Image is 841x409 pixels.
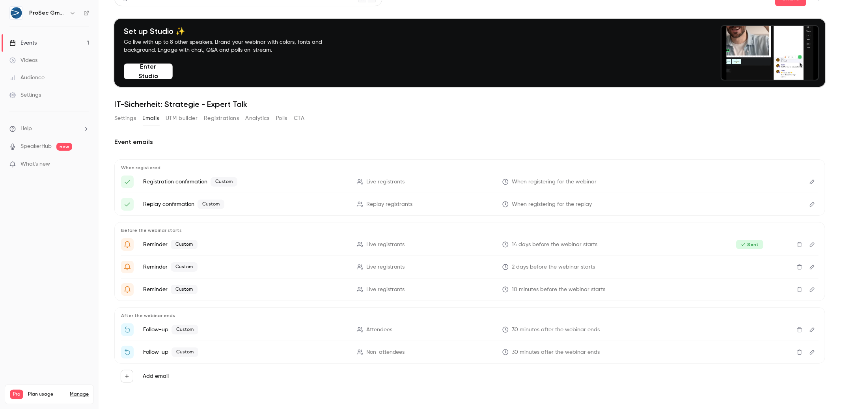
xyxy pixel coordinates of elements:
button: Analytics [245,112,270,125]
p: Follow-up [143,325,347,334]
li: Nur noch 2 Tage: IT-Sicherheit: Strategie - Expert Talk– hier ist Ihr Zugangslink [121,261,819,273]
span: When registering for the webinar [512,178,597,186]
div: Events [9,39,37,47]
button: Delete [793,323,806,336]
p: Reminder [143,262,347,272]
span: Live registrants [366,241,405,249]
p: Go live with up to 8 other speakers. Brand your webinar with colors, fonts and background. Engage... [124,38,341,54]
span: 30 minutes after the webinar ends [512,326,600,334]
p: After the webinar ends [121,312,819,319]
button: Delete [793,238,806,251]
button: Edit [806,346,819,359]
span: Plan usage [28,391,65,398]
button: Polls [276,112,287,125]
button: Edit [806,323,819,336]
li: Der {{ event_name }} startet gleich! [121,283,819,296]
span: Live registrants [366,286,405,294]
button: UTM builder [166,112,198,125]
button: Registrations [204,112,239,125]
li: Sie sind dabei – Replay: {{ event_name }}! [121,198,819,211]
button: Enter Studio [124,63,173,79]
img: ProSec GmbH [10,7,22,19]
button: Edit [806,198,819,211]
li: {{ event_name }}verpasst? Aufzeichnung ansehen [121,346,819,359]
span: 14 days before the webinar starts [512,241,597,249]
label: Add email [143,372,169,380]
h6: ProSec GmbH [29,9,66,17]
span: Custom [172,325,198,334]
p: Reminder [143,285,347,294]
span: 30 minutes after the webinar ends [512,348,600,357]
span: What's new [21,160,50,168]
li: Und jetzt? Ihre nächsten Schritte nach dem {{ event_name }} [121,323,819,336]
div: Videos [9,56,37,64]
span: Pro [10,390,23,399]
li: Sie sind dabei –IT-Sicherheit: Strategie - Expert Talk am 23.09. um 10:00 Uhr [121,176,819,188]
button: Edit [806,238,819,251]
button: Edit [806,176,819,188]
p: Before the webinar starts [121,227,819,233]
div: Settings [9,91,41,99]
span: Custom [171,240,198,249]
span: 10 minutes before the webinar starts [512,286,605,294]
span: Attendees [366,326,392,334]
span: Live registrants [366,178,405,186]
a: SpeakerHub [21,142,52,151]
li: help-dropdown-opener [9,125,89,133]
button: Edit [806,261,819,273]
span: When registering for the replay [512,200,592,209]
p: Reminder [143,240,347,249]
button: Delete [793,283,806,296]
button: Delete [793,346,806,359]
p: Replay confirmation [143,200,347,209]
p: Follow-up [143,347,347,357]
span: 2 days before the webinar starts [512,263,595,271]
span: Custom [172,347,198,357]
span: Help [21,125,32,133]
button: Edit [806,283,819,296]
iframe: Noticeable Trigger [80,161,89,168]
span: Custom [211,177,237,187]
span: Sent [736,240,763,249]
span: Custom [171,262,198,272]
button: Settings [114,112,136,125]
p: Registration confirmation [143,177,347,187]
a: Manage [70,391,89,398]
button: Delete [793,261,806,273]
li: In zwei Wochen: IT-Sicherheit: Strategie - Expert Talk – Ihr Zugang [121,238,819,251]
span: Live registrants [366,263,405,271]
span: Replay registrants [366,200,413,209]
h2: Event emails [114,137,825,147]
p: When registered [121,164,819,171]
h1: IT-Sicherheit: Strategie - Expert Talk [114,99,825,109]
div: Audience [9,74,45,82]
span: new [56,143,72,151]
button: Emails [142,112,159,125]
span: Custom [171,285,198,294]
h4: Set up Studio ✨ [124,26,341,36]
span: Custom [198,200,224,209]
button: CTA [294,112,304,125]
span: Non-attendees [366,348,405,357]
